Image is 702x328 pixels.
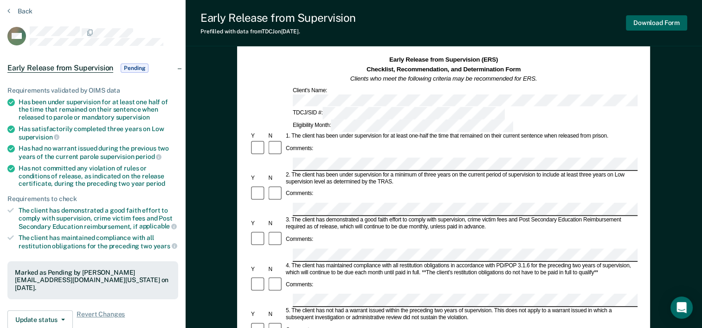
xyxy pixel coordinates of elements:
div: 2. The client has been under supervision for a minimum of three years on the current period of su... [284,171,638,185]
div: Has satisfactorily completed three years on Low [19,125,178,141]
div: Early Release from Supervision [200,11,356,25]
div: Prefilled with data from TDCJ on [DATE] . [200,28,356,35]
div: Open Intercom Messenger [670,296,693,319]
div: Has had no warrant issued during the previous two years of the current parole supervision [19,145,178,160]
div: Comments: [284,236,315,243]
div: Y [250,311,267,318]
em: Clients who meet the following criteria may be recommended for ERS. [350,75,537,82]
div: Has been under supervision for at least one half of the time that remained on their sentence when... [19,98,178,121]
span: Early Release from Supervision [7,63,113,73]
div: Comments: [284,145,315,152]
span: period [135,153,161,160]
div: Eligibility Month: [291,120,515,132]
div: 4. The client has maintained compliance with all restitution obligations in accordance with PD/PO... [284,262,638,276]
div: N [267,175,284,182]
span: Pending [121,63,148,73]
div: 5. The client has not had a warrant issued within the preceding two years of supervision. This do... [284,308,638,322]
div: Y [250,175,267,182]
div: N [267,133,284,140]
div: 1. The client has been under supervision for at least one-half the time that remained on their cu... [284,133,638,140]
div: Requirements validated by OIMS data [7,87,178,95]
button: Download Form [626,15,687,31]
div: Comments: [284,282,315,289]
span: supervision [19,133,59,141]
div: Requirements to check [7,195,178,203]
span: supervision [116,114,150,121]
strong: Checklist, Recommendation, and Determination Form [367,66,521,73]
div: N [267,311,284,318]
div: The client has maintained compliance with all restitution obligations for the preceding two [19,234,178,250]
div: Has not committed any violation of rules or conditions of release, as indicated on the release ce... [19,164,178,188]
div: Marked as Pending by [PERSON_NAME][EMAIL_ADDRESS][DOMAIN_NAME][US_STATE] on [DATE]. [15,269,171,292]
div: TDCJ/SID #: [291,107,506,120]
div: The client has demonstrated a good faith effort to comply with supervision, crime victim fees and... [19,207,178,230]
span: period [146,180,165,187]
div: Y [250,220,267,227]
div: Y [250,133,267,140]
span: applicable [139,222,177,230]
div: 3. The client has demonstrated a good faith effort to comply with supervision, crime victim fees ... [284,217,638,231]
div: Comments: [284,190,315,197]
div: Y [250,266,267,273]
button: Back [7,7,32,15]
div: N [267,220,284,227]
strong: Early Release from Supervision (ERS) [389,57,498,63]
span: years [154,242,177,250]
div: N [267,266,284,273]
